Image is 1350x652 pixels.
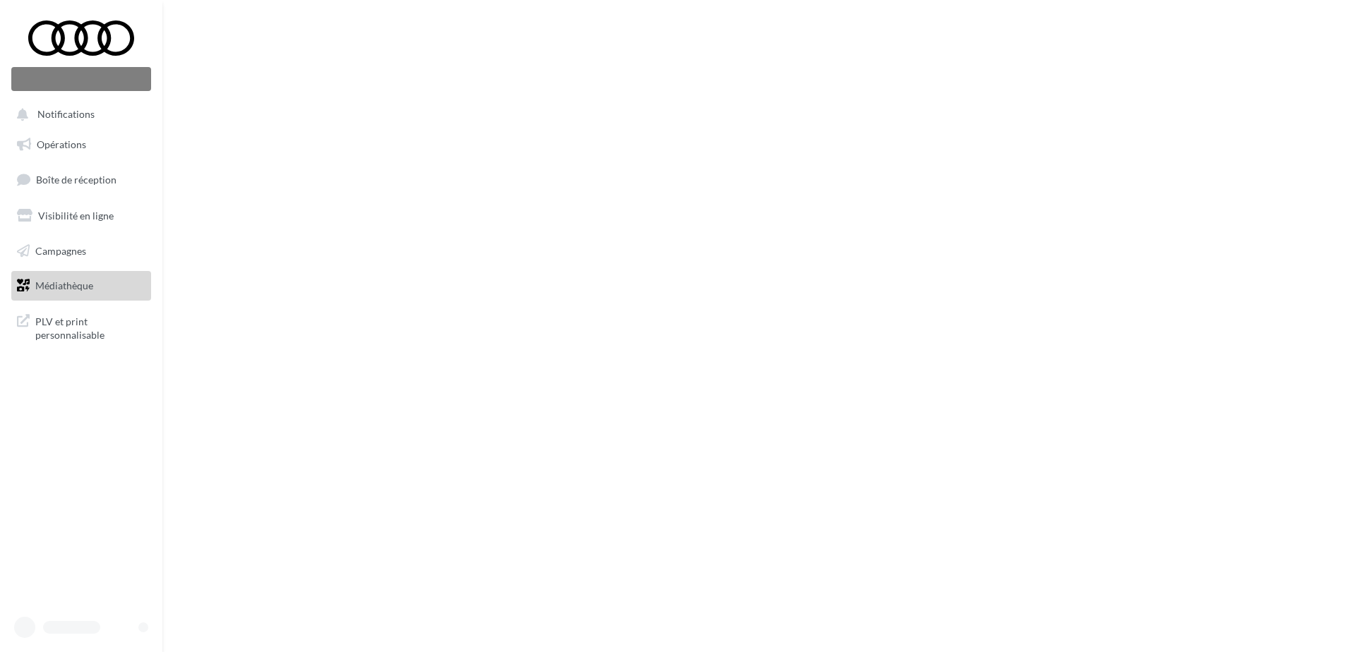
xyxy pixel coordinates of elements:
[8,201,154,231] a: Visibilité en ligne
[35,244,86,256] span: Campagnes
[36,174,117,186] span: Boîte de réception
[37,109,95,121] span: Notifications
[8,306,154,348] a: PLV et print personnalisable
[11,67,151,91] div: Nouvelle campagne
[8,130,154,159] a: Opérations
[8,236,154,266] a: Campagnes
[8,271,154,301] a: Médiathèque
[35,279,93,291] span: Médiathèque
[35,312,145,342] span: PLV et print personnalisable
[38,210,114,222] span: Visibilité en ligne
[37,138,86,150] span: Opérations
[8,164,154,195] a: Boîte de réception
